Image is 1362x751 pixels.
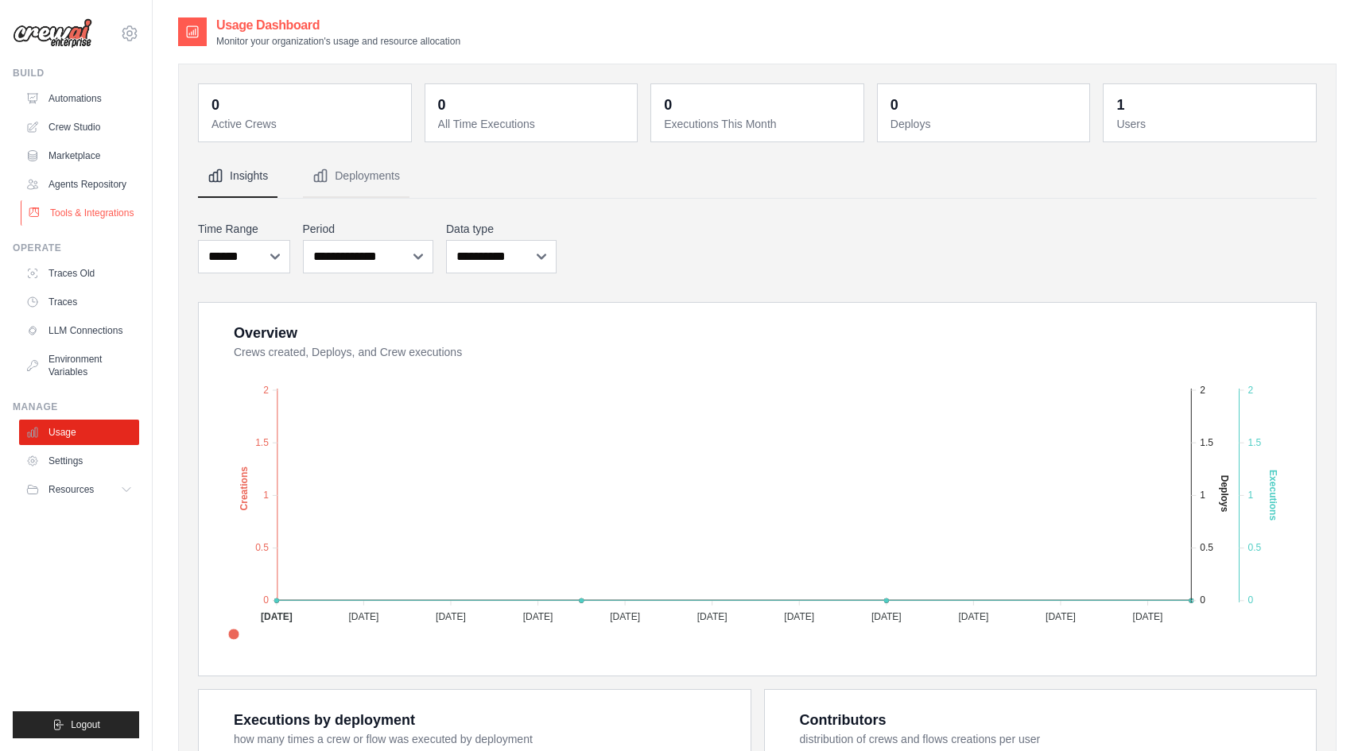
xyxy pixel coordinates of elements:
tspan: [DATE] [436,611,466,622]
tspan: 0 [1248,594,1253,606]
a: LLM Connections [19,318,139,343]
dt: Users [1116,116,1306,132]
tspan: [DATE] [784,611,814,622]
tspan: 0.5 [255,542,269,553]
a: Usage [19,420,139,445]
dt: Crews created, Deploys, and Crew executions [234,344,1297,360]
dt: All Time Executions [438,116,628,132]
tspan: [DATE] [523,611,553,622]
tspan: 2 [263,385,269,396]
tspan: [DATE] [958,611,988,622]
button: Resources [19,477,139,502]
p: Monitor your organization's usage and resource allocation [216,35,460,48]
dt: Active Crews [211,116,402,132]
tspan: 1.5 [1248,437,1261,448]
span: Resources [49,483,94,496]
dt: Executions This Month [664,116,854,132]
text: Creations [239,466,250,511]
dt: Deploys [891,116,1081,132]
div: 1 [1116,94,1124,116]
tspan: [DATE] [697,611,728,622]
span: Logout [71,718,100,731]
a: Settings [19,448,139,474]
tspan: [DATE] [1133,611,1163,622]
tspan: 1.5 [255,437,269,448]
tspan: [DATE] [610,611,640,622]
tspan: 0.5 [1200,542,1213,553]
div: 0 [664,94,672,116]
tspan: [DATE] [349,611,379,622]
tspan: 1 [263,490,269,501]
button: Logout [13,711,139,738]
div: Operate [13,242,139,254]
tspan: 2 [1248,385,1253,396]
button: Deployments [303,155,409,198]
tspan: 1 [1248,490,1253,501]
img: Logo [13,18,92,48]
div: Manage [13,401,139,413]
h2: Usage Dashboard [216,16,460,35]
a: Automations [19,86,139,111]
tspan: 0 [263,594,269,606]
a: Environment Variables [19,346,139,385]
a: Agents Repository [19,172,139,197]
tspan: 1 [1200,490,1205,501]
tspan: 2 [1200,385,1205,396]
div: 0 [211,94,219,116]
tspan: 1.5 [1200,437,1213,448]
tspan: [DATE] [261,611,293,622]
a: Traces Old [19,261,139,286]
div: Overview [234,322,297,344]
dt: distribution of crews and flows creations per user [800,731,1298,747]
tspan: [DATE] [1046,611,1076,622]
text: Deploys [1219,475,1230,513]
tspan: 0.5 [1248,542,1261,553]
dt: how many times a crew or flow was executed by deployment [234,731,731,747]
a: Marketplace [19,143,139,168]
nav: Tabs [198,155,1317,198]
tspan: [DATE] [871,611,902,622]
label: Data type [446,221,557,237]
a: Crew Studio [19,114,139,140]
div: 0 [438,94,446,116]
div: Build [13,67,139,79]
text: Executions [1267,470,1279,521]
button: Insights [198,155,277,198]
div: Contributors [800,709,887,731]
div: 0 [891,94,898,116]
a: Tools & Integrations [21,200,141,226]
label: Time Range [198,221,290,237]
div: Executions by deployment [234,709,415,731]
tspan: 0 [1200,594,1205,606]
a: Traces [19,289,139,315]
label: Period [303,221,434,237]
